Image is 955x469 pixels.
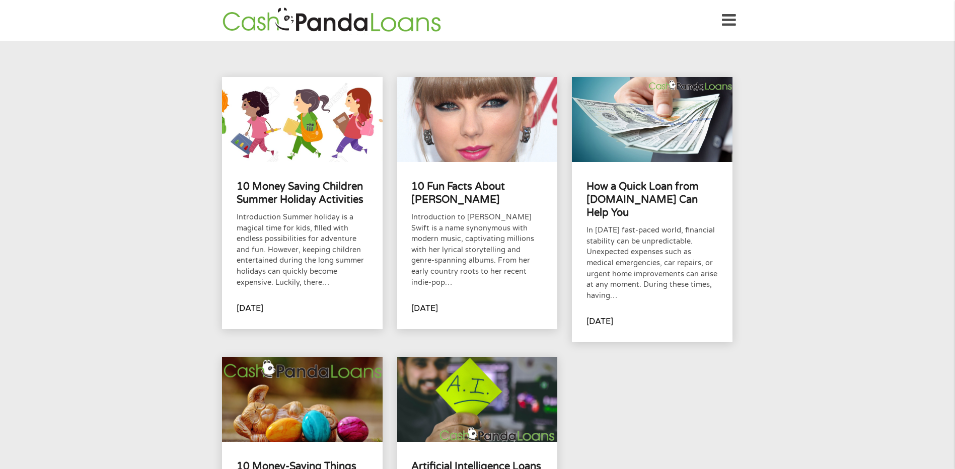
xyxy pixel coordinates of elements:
[397,77,558,329] a: 10 Fun Facts About [PERSON_NAME]Introduction to [PERSON_NAME] Swift is a name synonymous with mod...
[586,225,718,301] p: In [DATE] fast-paced world, financial stability can be unpredictable. Unexpected expenses such as...
[237,212,368,288] p: Introduction Summer holiday is a magical time for kids, filled with endless possibilities for adv...
[411,180,543,207] h4: 10 Fun Facts About [PERSON_NAME]
[222,77,383,329] a: 10 Money Saving Children Summer Holiday ActivitiesIntroduction Summer holiday is a magical time f...
[586,316,613,328] p: [DATE]
[237,180,368,207] h4: 10 Money Saving Children Summer Holiday Activities
[411,212,543,288] p: Introduction to [PERSON_NAME] Swift is a name synonymous with modern music, captivating millions ...
[572,77,732,342] a: How a Quick Loan from [DOMAIN_NAME] Can Help YouIn [DATE] fast-paced world, financial stability c...
[586,180,718,220] h4: How a Quick Loan from [DOMAIN_NAME] Can Help You
[237,302,263,315] p: [DATE]
[411,302,438,315] p: [DATE]
[219,6,444,35] img: GetLoanNow Logo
